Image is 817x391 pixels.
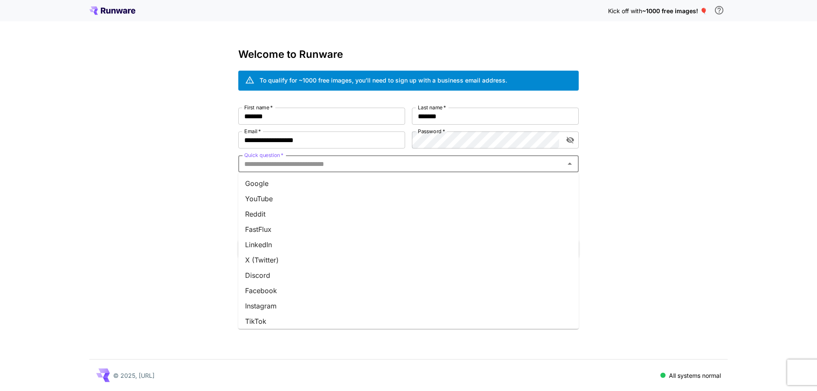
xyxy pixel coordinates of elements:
[238,191,579,206] li: YouTube
[244,151,283,159] label: Quick question
[244,104,273,111] label: First name
[564,158,576,170] button: Close
[238,298,579,314] li: Instagram
[238,252,579,268] li: X (Twitter)
[238,176,579,191] li: Google
[238,268,579,283] li: Discord
[113,371,154,380] p: © 2025, [URL]
[260,76,507,85] div: To qualify for ~1000 free images, you’ll need to sign up with a business email address.
[418,128,445,135] label: Password
[238,283,579,298] li: Facebook
[418,104,446,111] label: Last name
[669,371,721,380] p: All systems normal
[608,7,642,14] span: Kick off with
[642,7,707,14] span: ~1000 free images! 🎈
[238,237,579,252] li: LinkedIn
[238,206,579,222] li: Reddit
[238,49,579,60] h3: Welcome to Runware
[238,314,579,329] li: TikTok
[238,222,579,237] li: FastFlux
[563,132,578,148] button: toggle password visibility
[711,2,728,19] button: In order to qualify for free credit, you need to sign up with a business email address and click ...
[244,128,261,135] label: Email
